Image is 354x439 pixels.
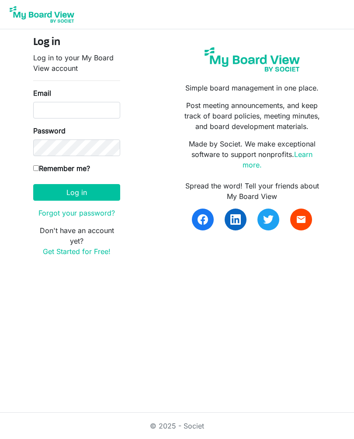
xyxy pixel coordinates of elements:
[33,163,90,174] label: Remember me?
[296,214,306,225] span: email
[150,422,204,430] a: © 2025 - Societ
[184,100,321,132] p: Post meeting announcements, and keep track of board policies, meeting minutes, and board developm...
[263,214,274,225] img: twitter.svg
[230,214,241,225] img: linkedin.svg
[38,209,115,217] a: Forgot your password?
[184,181,321,202] div: Spread the word! Tell your friends about My Board View
[33,165,39,171] input: Remember me?
[33,184,120,201] button: Log in
[184,139,321,170] p: Made by Societ. We make exceptional software to support nonprofits.
[33,36,120,49] h4: Log in
[290,209,312,230] a: email
[198,214,208,225] img: facebook.svg
[184,83,321,93] p: Simple board management in one place.
[7,3,77,25] img: My Board View Logo
[33,52,120,73] p: Log in to your My Board View account
[33,88,51,98] label: Email
[33,125,66,136] label: Password
[43,247,111,256] a: Get Started for Free!
[33,225,120,257] p: Don't have an account yet?
[243,150,313,169] a: Learn more.
[201,43,304,76] img: my-board-view-societ.svg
